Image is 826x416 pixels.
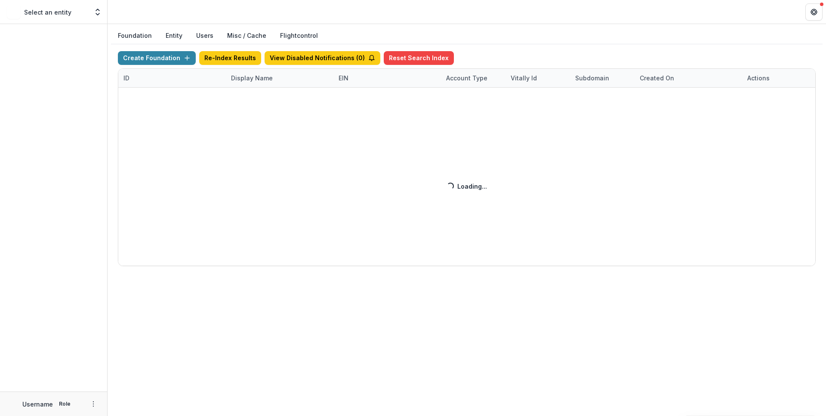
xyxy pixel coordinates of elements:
button: Foundation [111,28,159,44]
button: Users [189,28,220,44]
button: Misc / Cache [220,28,273,44]
p: Role [56,400,73,408]
p: Select an entity [24,8,71,17]
p: Username [22,400,53,409]
button: Open entity switcher [92,3,104,21]
button: Entity [159,28,189,44]
button: More [88,399,99,409]
a: Flightcontrol [280,31,318,40]
button: Get Help [805,3,823,21]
